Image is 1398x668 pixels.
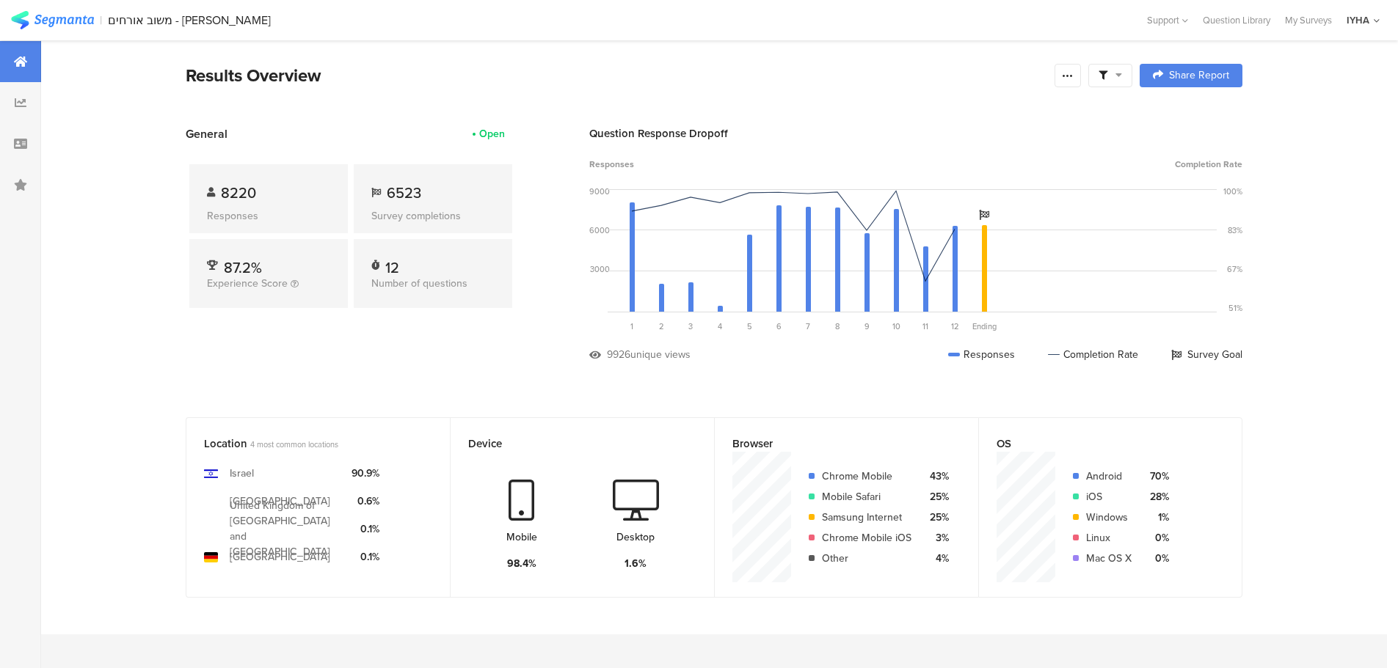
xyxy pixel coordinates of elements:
div: Desktop [616,529,655,545]
div: 3% [923,530,949,546]
div: [GEOGRAPHIC_DATA] [230,549,330,565]
div: Samsung Internet [822,510,911,525]
span: 12 [951,320,959,332]
div: unique views [630,347,691,362]
div: Completion Rate [1048,347,1138,362]
div: Survey Goal [1171,347,1242,362]
div: Linux [1086,530,1132,546]
div: 25% [923,510,949,525]
div: 100% [1223,186,1242,197]
div: משוב אורחים - [PERSON_NAME] [108,13,271,27]
div: Results Overview [186,62,1047,89]
div: IYHA [1347,13,1369,27]
span: 5 [747,320,752,332]
span: 9 [864,320,870,332]
div: 0.1% [352,549,379,565]
div: Device [468,436,672,452]
div: Responses [948,347,1015,362]
div: Other [822,551,911,566]
div: Support [1147,9,1188,32]
div: 28% [1143,489,1169,504]
div: | [100,12,102,29]
div: Windows [1086,510,1132,525]
div: Survey completions [371,208,495,224]
div: 70% [1143,469,1169,484]
span: 1 [630,320,633,332]
span: 8 [835,320,840,332]
div: Chrome Mobile [822,469,911,484]
div: 9000 [589,186,610,197]
div: Responses [207,208,330,224]
span: 7 [806,320,810,332]
span: Completion Rate [1175,158,1242,171]
div: Ending [969,320,999,332]
div: Browser [732,436,936,452]
span: Responses [589,158,634,171]
span: 3 [688,320,693,332]
div: 4% [923,551,949,566]
div: 98.4% [507,556,536,571]
div: 12 [385,257,399,271]
div: 0% [1143,530,1169,546]
div: 9926 [607,347,630,362]
div: Open [479,126,505,142]
span: 4 [718,320,722,332]
div: 1.6% [625,556,647,571]
div: Mobile Safari [822,489,911,504]
div: United Kingdom of [GEOGRAPHIC_DATA] and [GEOGRAPHIC_DATA] [230,498,340,559]
span: General [186,125,227,142]
div: 0.1% [352,521,379,537]
div: Location [204,436,408,452]
span: 11 [922,320,928,332]
span: Share Report [1169,70,1229,81]
span: 8220 [221,182,256,204]
div: 1% [1143,510,1169,525]
div: 43% [923,469,949,484]
a: My Surveys [1278,13,1339,27]
span: 6 [776,320,782,332]
div: 90.9% [352,466,379,481]
div: Android [1086,469,1132,484]
div: 51% [1228,302,1242,314]
div: Israel [230,466,254,481]
div: OS [997,436,1200,452]
div: 3000 [590,263,610,275]
span: 10 [892,320,900,332]
div: 6000 [589,224,610,236]
span: Experience Score [207,276,288,291]
div: 67% [1227,263,1242,275]
div: Question Response Dropoff [589,125,1242,142]
span: Number of questions [371,276,467,291]
div: Chrome Mobile iOS [822,530,911,546]
i: Survey Goal [979,210,989,220]
div: 25% [923,489,949,504]
div: 0% [1143,551,1169,566]
span: 2 [659,320,664,332]
span: 6523 [387,182,421,204]
div: Mac OS X [1086,551,1132,566]
span: 4 most common locations [250,438,338,450]
a: Question Library [1195,13,1278,27]
div: [GEOGRAPHIC_DATA] [230,493,330,509]
div: Mobile [506,529,537,545]
span: 87.2% [224,257,262,279]
div: 0.6% [352,493,379,509]
img: segmanta logo [11,11,94,29]
div: iOS [1086,489,1132,504]
div: 83% [1228,224,1242,236]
